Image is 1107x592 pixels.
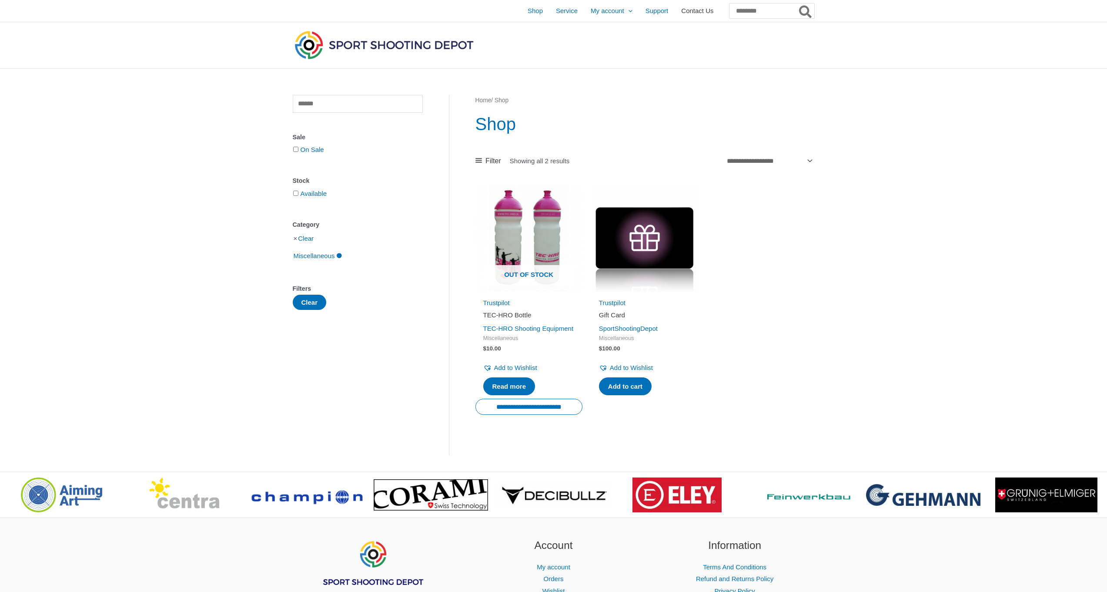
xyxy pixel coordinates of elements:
[293,175,423,187] div: Stock
[293,295,327,310] button: Clear
[599,299,625,306] a: Trustpilot
[293,249,336,263] span: Miscellaneous
[599,311,690,320] h2: Gift Card
[483,362,537,374] a: Add to Wishlist
[293,131,423,144] div: Sale
[483,325,574,332] a: TEC-HRO Shooting Equipment
[483,299,510,306] a: Trustpilot
[655,538,815,554] h2: Information
[482,265,576,285] span: Out of stock
[724,154,814,168] select: Shop order
[599,325,658,332] a: SportShootingDepot
[599,362,653,374] a: Add to Wishlist
[537,563,570,571] a: My account
[797,3,814,18] button: Search
[485,155,501,168] span: Filter
[703,563,766,571] a: Terms And Conditions
[301,146,324,153] a: On Sale
[293,147,298,152] input: On Sale
[475,185,582,292] img: TEC-HRO Bottle
[544,575,564,582] a: Orders
[591,185,698,292] img: Gift Card
[494,364,537,371] span: Add to Wishlist
[301,190,327,197] a: Available
[483,345,501,352] bdi: 10.00
[483,377,535,396] a: Read more about “TEC-HRO Bottle”
[293,29,475,61] img: Sport Shooting Depot
[474,538,633,554] h2: Account
[632,478,722,512] img: brand logo
[475,97,492,104] a: Home
[475,185,582,292] a: Out of stock
[475,95,814,106] nav: Breadcrumb
[483,311,575,320] h2: TEC-HRO Bottle
[293,219,423,231] div: Category
[298,235,314,242] a: Clear
[599,345,620,352] bdi: 100.00
[599,377,652,396] a: Add to cart: “Gift Card”
[599,345,602,352] span: $
[599,311,690,323] a: Gift Card
[475,112,814,136] h1: Shop
[599,335,690,342] span: Miscellaneous
[696,575,773,582] a: Refund and Returns Policy
[610,364,653,371] span: Add to Wishlist
[475,155,501,168] a: Filter
[293,283,423,295] div: Filters
[483,335,575,342] span: Miscellaneous
[510,158,570,164] p: Showing all 2 results
[293,252,343,259] a: Miscellaneous
[483,345,487,352] span: $
[483,311,575,323] a: TEC-HRO Bottle
[293,191,298,196] input: Available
